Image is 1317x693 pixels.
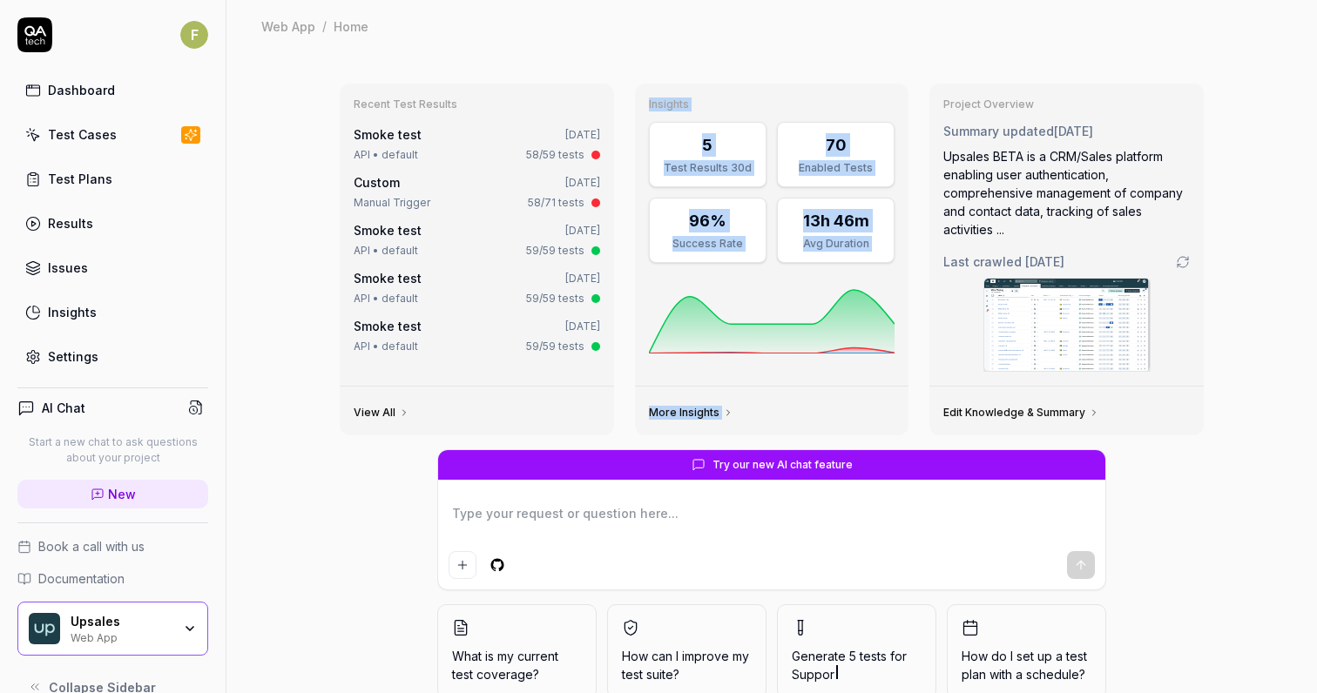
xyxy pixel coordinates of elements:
time: [DATE] [565,176,600,189]
span: Custom [354,175,400,190]
img: Upsales Logo [29,613,60,644]
div: Web App [261,17,315,35]
a: Go to crawling settings [1176,255,1190,269]
div: API • default [354,243,418,259]
span: F [180,21,208,49]
div: Insights [48,303,97,321]
div: / [322,17,327,35]
a: Book a call with us [17,537,208,555]
div: Issues [48,259,88,277]
a: New [17,480,208,508]
span: How can I improve my test suite? [622,647,752,683]
time: [DATE] [565,320,600,333]
span: How do I set up a test plan with a schedule? [962,647,1091,683]
a: Issues [17,251,208,285]
h3: Project Overview [943,98,1190,111]
div: 96% [689,209,726,232]
time: [DATE] [565,128,600,141]
div: 58/59 tests [526,147,584,163]
a: Settings [17,340,208,373]
div: Enabled Tests [788,160,883,176]
div: Web App [71,629,172,643]
span: Try our new AI chat feature [713,457,853,473]
div: Settings [48,347,98,366]
div: API • default [354,147,418,163]
div: Test Plans [48,170,112,188]
a: Edit Knowledge & Summary [943,406,1099,420]
a: Documentation [17,569,208,588]
div: API • default [354,339,418,354]
div: 59/59 tests [526,243,584,259]
a: Smoke test[DATE]API • default59/59 tests [350,266,604,310]
a: Test Plans [17,162,208,196]
a: Smoke test [354,127,422,142]
div: 70 [826,133,847,157]
div: Dashboard [48,81,115,99]
div: API • default [354,291,418,306]
a: Custom[DATE]Manual Trigger58/71 tests [350,170,604,214]
span: New [108,485,136,503]
div: Avg Duration [788,236,883,252]
time: [DATE] [1025,254,1064,269]
time: [DATE] [565,224,600,237]
div: Home [334,17,368,35]
div: Upsales BETA is a CRM/Sales platform enabling user authentication, comprehensive management of co... [943,147,1190,239]
a: Smoke test [354,319,422,333]
a: Smoke test[DATE]API • default59/59 tests [350,218,604,262]
span: Documentation [38,569,125,588]
a: Smoke test[DATE]API • default58/59 tests [350,122,604,166]
a: View All [354,406,409,420]
button: Add attachment [449,551,476,579]
span: Suppor [792,667,834,682]
a: Insights [17,295,208,329]
div: Upsales [71,614,172,629]
button: F [180,17,208,52]
div: 58/71 tests [528,195,584,211]
h3: Recent Test Results [354,98,600,111]
div: Test Results 30d [660,160,755,176]
a: Smoke test[DATE]API • default59/59 tests [350,313,604,358]
time: [DATE] [565,272,600,285]
a: Smoke test [354,223,422,238]
button: Upsales LogoUpsalesWeb App [17,602,208,656]
span: Generate 5 tests for [792,647,922,683]
a: Smoke test [354,271,422,286]
div: Manual Trigger [354,195,430,211]
a: Test Cases [17,118,208,151]
time: [DATE] [1054,124,1093,138]
div: Test Cases [48,125,117,144]
h4: AI Chat [42,399,85,417]
p: Start a new chat to ask questions about your project [17,434,208,466]
div: Results [48,214,93,232]
div: 13h 46m [803,209,869,232]
span: Summary updated [943,124,1054,138]
a: Dashboard [17,73,208,107]
span: Last crawled [943,252,1064,271]
a: Results [17,206,208,240]
span: What is my current test coverage? [452,647,582,683]
div: 5 [702,133,713,157]
div: 59/59 tests [526,291,584,306]
div: 59/59 tests [526,339,584,354]
span: Book a call with us [38,537,145,555]
div: Success Rate [660,236,755,252]
a: More Insights [649,406,733,420]
img: Screenshot [984,279,1150,371]
h3: Insights [649,98,895,111]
